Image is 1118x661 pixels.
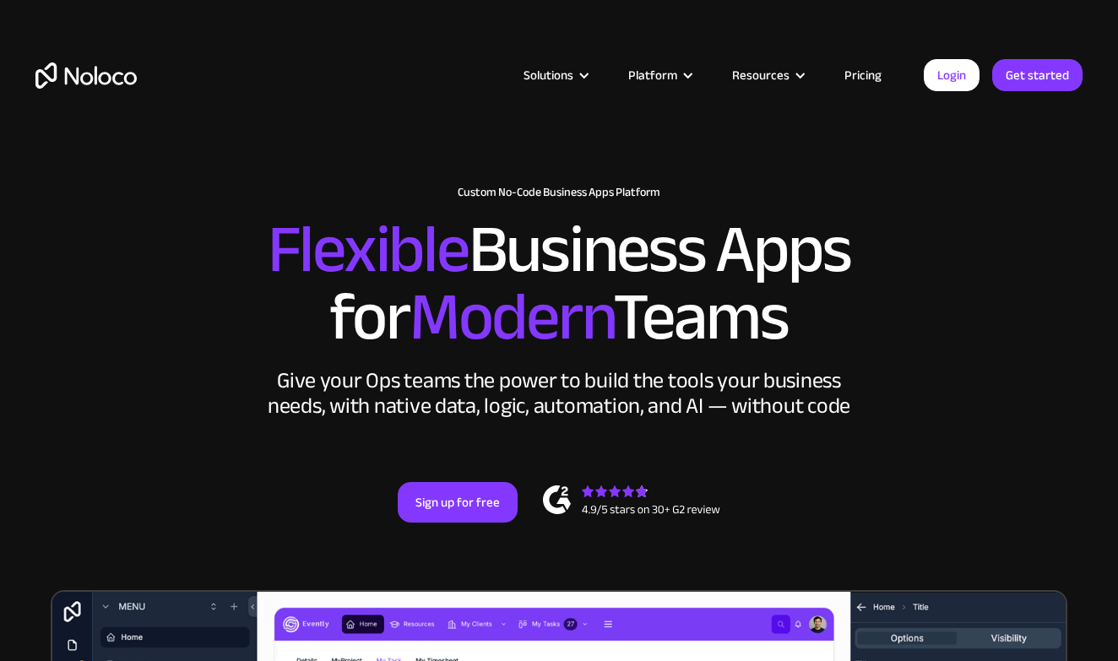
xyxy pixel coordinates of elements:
[502,64,607,86] div: Solutions
[924,59,980,91] a: Login
[607,64,711,86] div: Platform
[35,186,1083,199] h1: Custom No-Code Business Apps Platform
[398,482,518,523] a: Sign up for free
[35,62,137,89] a: home
[35,216,1083,351] h2: Business Apps for Teams
[823,64,903,86] a: Pricing
[628,64,677,86] div: Platform
[410,254,613,380] span: Modern
[711,64,823,86] div: Resources
[263,368,855,419] div: Give your Ops teams the power to build the tools your business needs, with native data, logic, au...
[732,64,790,86] div: Resources
[524,64,573,86] div: Solutions
[992,59,1083,91] a: Get started
[268,187,469,312] span: Flexible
